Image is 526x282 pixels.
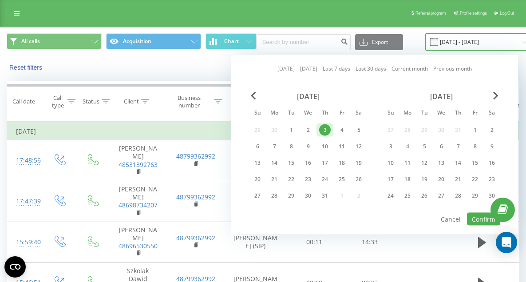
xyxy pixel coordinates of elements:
div: Sun Nov 3, 2024 [382,140,399,153]
div: Wed Oct 30, 2024 [300,189,316,203]
div: 14 [452,157,464,169]
div: Wed Nov 27, 2024 [433,189,450,203]
a: 48698734207 [119,201,158,209]
div: 22 [285,174,297,185]
div: Sat Nov 2, 2024 [483,123,500,137]
abbr: Saturday [485,107,498,120]
a: Last 7 days [323,64,350,73]
div: Thu Nov 7, 2024 [450,140,467,153]
span: Profile settings [460,11,487,16]
abbr: Friday [468,107,482,120]
a: 48799362992 [176,152,215,160]
button: Export [355,34,403,50]
div: Wed Oct 23, 2024 [300,173,316,186]
div: Thu Oct 24, 2024 [316,173,333,186]
abbr: Monday [268,107,281,120]
div: 30 [486,190,498,202]
div: Mon Nov 11, 2024 [399,156,416,170]
button: Cancel [436,213,466,226]
div: 3 [385,141,396,152]
td: [PERSON_NAME] (SIP) [225,140,287,181]
td: [PERSON_NAME] (SIP) [225,222,287,262]
div: Thu Oct 17, 2024 [316,156,333,170]
div: [DATE] [249,92,367,101]
a: [DATE] [300,64,317,73]
a: 48799362992 [176,234,215,242]
div: Sat Oct 5, 2024 [350,123,367,137]
div: Sat Nov 30, 2024 [483,189,500,203]
div: Sun Nov 17, 2024 [382,173,399,186]
abbr: Saturday [352,107,365,120]
abbr: Thursday [318,107,332,120]
div: Tue Oct 29, 2024 [283,189,300,203]
div: 11 [336,141,348,152]
div: 1 [469,124,481,136]
td: [PERSON_NAME] [109,140,167,181]
div: Mon Nov 25, 2024 [399,189,416,203]
div: Fri Nov 15, 2024 [467,156,483,170]
div: 22 [469,174,481,185]
a: Current month [392,64,428,73]
abbr: Thursday [451,107,465,120]
div: Mon Oct 7, 2024 [266,140,283,153]
div: Tue Oct 15, 2024 [283,156,300,170]
div: 10 [319,141,331,152]
div: Tue Nov 12, 2024 [416,156,433,170]
div: 13 [435,157,447,169]
div: 7 [269,141,280,152]
td: 00:11 [287,222,342,262]
div: 17:47:39 [16,193,34,210]
div: Mon Oct 28, 2024 [266,189,283,203]
div: Fri Nov 1, 2024 [467,123,483,137]
div: Fri Nov 8, 2024 [467,140,483,153]
div: Sun Oct 20, 2024 [249,173,266,186]
a: 48531392763 [119,160,158,169]
div: 1 [285,124,297,136]
div: Wed Oct 16, 2024 [300,156,316,170]
div: 28 [269,190,280,202]
div: Status [83,98,99,105]
div: 13 [252,157,263,169]
div: 26 [353,174,364,185]
div: Thu Nov 21, 2024 [450,173,467,186]
a: [DATE] [277,64,295,73]
div: Thu Oct 31, 2024 [316,189,333,203]
div: Tue Nov 26, 2024 [416,189,433,203]
abbr: Monday [401,107,414,120]
div: Call date [12,98,35,105]
div: Mon Oct 21, 2024 [266,173,283,186]
abbr: Sunday [384,107,397,120]
div: Fri Nov 29, 2024 [467,189,483,203]
div: Tue Nov 19, 2024 [416,173,433,186]
div: Thu Nov 28, 2024 [450,189,467,203]
div: 15:59:40 [16,234,34,251]
div: 18 [336,157,348,169]
div: 25 [336,174,348,185]
div: 25 [402,190,413,202]
div: 17 [385,174,396,185]
div: 9 [302,141,314,152]
div: Sat Nov 23, 2024 [483,173,500,186]
button: Reset filters [7,64,47,71]
div: 28 [452,190,464,202]
button: Confirm [467,213,500,226]
span: Chart [224,38,239,44]
div: Fri Oct 4, 2024 [333,123,350,137]
div: Sat Nov 9, 2024 [483,140,500,153]
div: Sun Nov 24, 2024 [382,189,399,203]
div: Tue Oct 22, 2024 [283,173,300,186]
div: 26 [419,190,430,202]
div: 17:48:56 [16,152,34,169]
div: 19 [353,157,364,169]
div: 16 [486,157,498,169]
button: Acquisition [106,33,201,49]
td: [PERSON_NAME] (SIP) [225,181,287,222]
span: Log Out [500,11,514,16]
div: Business number [167,94,212,109]
button: Open CMP widget [4,256,26,278]
div: 4 [402,141,413,152]
abbr: Friday [335,107,348,120]
div: Tue Oct 1, 2024 [283,123,300,137]
div: 6 [252,141,263,152]
abbr: Tuesday [285,107,298,120]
